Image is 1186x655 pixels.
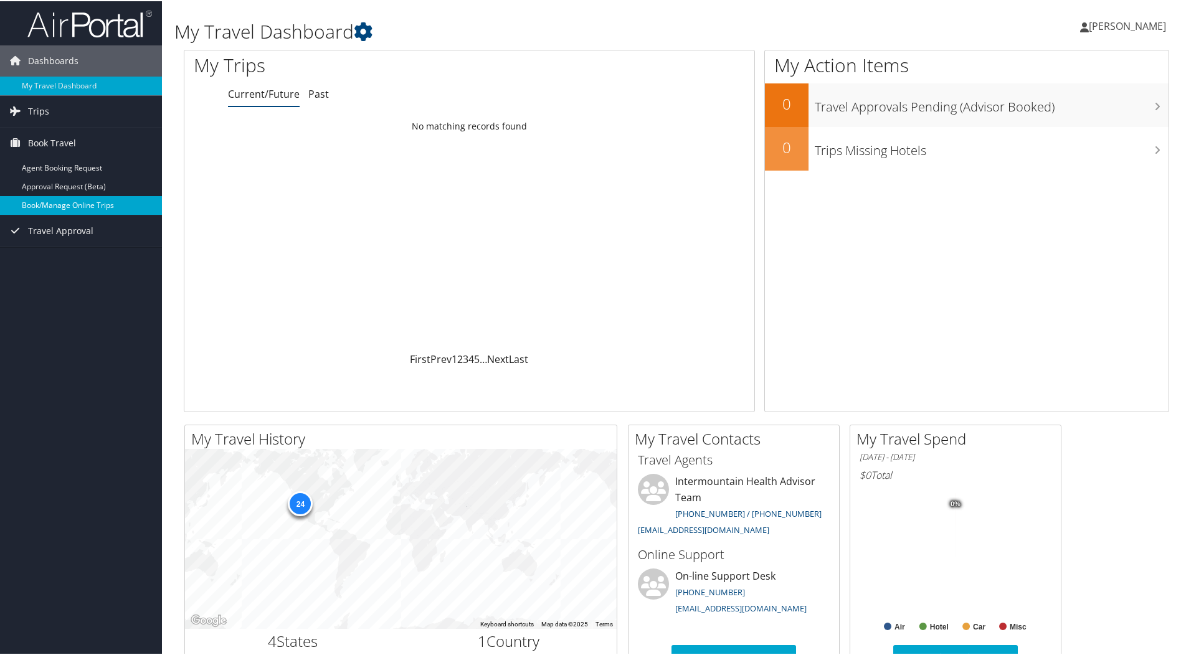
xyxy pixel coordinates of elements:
[188,611,229,628] img: Google
[474,351,480,365] a: 5
[478,629,486,650] span: 1
[463,351,468,365] a: 3
[1080,6,1179,44] a: [PERSON_NAME]
[27,8,152,37] img: airportal-logo.png
[191,427,617,448] h2: My Travel History
[1010,621,1027,630] text: Misc
[860,450,1051,462] h6: [DATE] - [DATE]
[28,44,78,75] span: Dashboards
[452,351,457,365] a: 1
[894,621,905,630] text: Air
[184,114,754,136] td: No matching records found
[541,620,588,626] span: Map data ©2025
[860,467,1051,481] h6: Total
[951,499,961,507] tspan: 0%
[1089,18,1166,32] span: [PERSON_NAME]
[228,86,300,100] a: Current/Future
[410,351,430,365] a: First
[194,629,392,651] h2: States
[638,450,830,468] h3: Travel Agents
[675,601,807,613] a: [EMAIL_ADDRESS][DOMAIN_NAME]
[480,619,534,628] button: Keyboard shortcuts
[635,427,839,448] h2: My Travel Contacts
[308,86,329,100] a: Past
[638,545,830,562] h3: Online Support
[430,351,452,365] a: Prev
[28,214,93,245] span: Travel Approval
[595,620,613,626] a: Terms (opens in new tab)
[480,351,487,365] span: …
[632,567,836,618] li: On-line Support Desk
[28,126,76,158] span: Book Travel
[675,585,745,596] a: [PHONE_NUMBER]
[288,490,313,515] div: 24
[765,126,1169,169] a: 0Trips Missing Hotels
[973,621,985,630] text: Car
[194,51,508,77] h1: My Trips
[930,621,949,630] text: Hotel
[765,51,1169,77] h1: My Action Items
[457,351,463,365] a: 2
[188,611,229,628] a: Open this area in Google Maps (opens a new window)
[632,473,836,539] li: Intermountain Health Advisor Team
[174,17,844,44] h1: My Travel Dashboard
[638,523,769,534] a: [EMAIL_ADDRESS][DOMAIN_NAME]
[675,507,822,518] a: [PHONE_NUMBER] / [PHONE_NUMBER]
[468,351,474,365] a: 4
[815,134,1169,158] h3: Trips Missing Hotels
[765,136,809,157] h2: 0
[856,427,1061,448] h2: My Travel Spend
[28,95,49,126] span: Trips
[410,629,608,651] h2: Country
[765,92,809,113] h2: 0
[487,351,509,365] a: Next
[509,351,528,365] a: Last
[860,467,871,481] span: $0
[765,82,1169,126] a: 0Travel Approvals Pending (Advisor Booked)
[815,91,1169,115] h3: Travel Approvals Pending (Advisor Booked)
[268,629,277,650] span: 4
